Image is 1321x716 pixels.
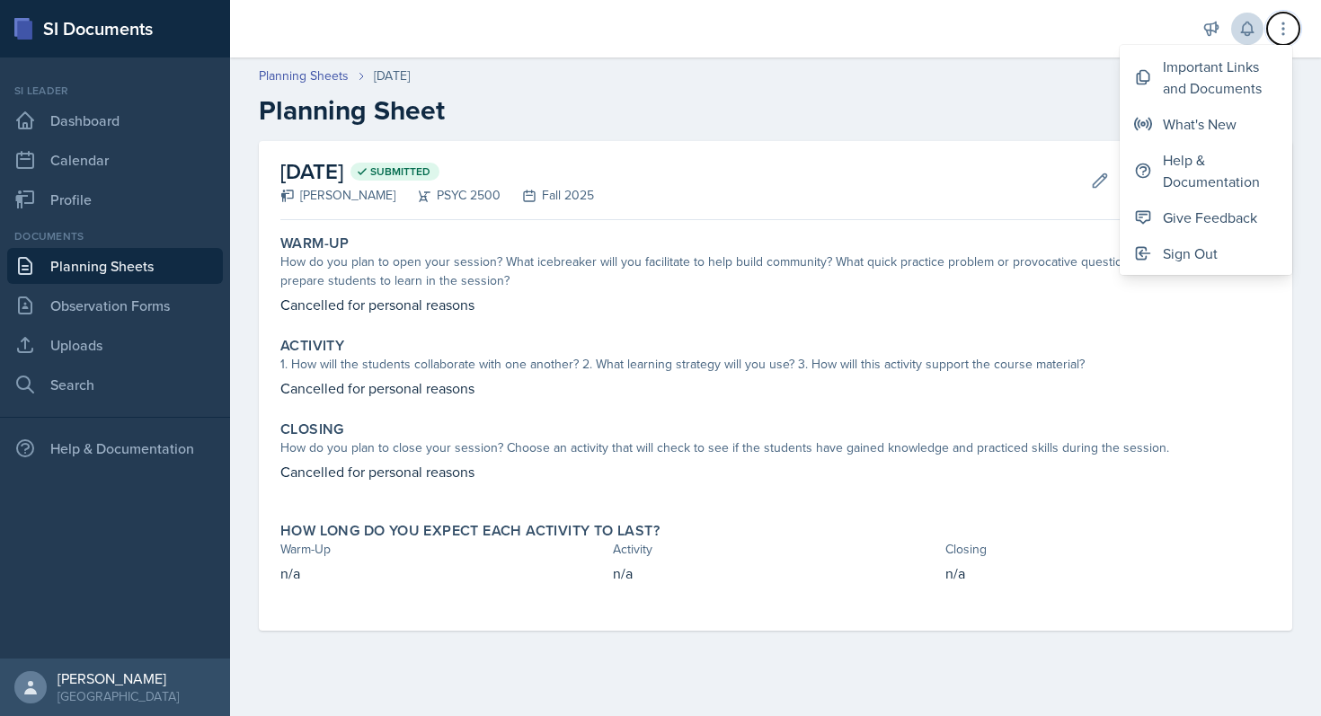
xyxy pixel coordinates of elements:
[7,142,223,178] a: Calendar
[945,562,1271,584] p: n/a
[7,430,223,466] div: Help & Documentation
[280,355,1271,374] div: 1. How will the students collaborate with one another? 2. What learning strategy will you use? 3....
[280,337,344,355] label: Activity
[280,155,594,188] h2: [DATE]
[1120,106,1292,142] button: What's New
[58,687,179,705] div: [GEOGRAPHIC_DATA]
[280,294,1271,315] p: Cancelled for personal reasons
[280,420,344,438] label: Closing
[259,66,349,85] a: Planning Sheets
[280,438,1271,457] div: How do you plan to close your session? Choose an activity that will check to see if the students ...
[7,181,223,217] a: Profile
[7,367,223,402] a: Search
[395,186,501,205] div: PSYC 2500
[1120,49,1292,106] button: Important Links and Documents
[945,540,1271,559] div: Closing
[259,94,1292,127] h2: Planning Sheet
[280,377,1271,399] p: Cancelled for personal reasons
[7,248,223,284] a: Planning Sheets
[374,66,410,85] div: [DATE]
[7,327,223,363] a: Uploads
[58,669,179,687] div: [PERSON_NAME]
[1163,56,1278,99] div: Important Links and Documents
[1163,149,1278,192] div: Help & Documentation
[613,540,938,559] div: Activity
[7,228,223,244] div: Documents
[280,461,1271,482] p: Cancelled for personal reasons
[1120,142,1292,199] button: Help & Documentation
[1120,235,1292,271] button: Sign Out
[280,540,606,559] div: Warm-Up
[1163,113,1237,135] div: What's New
[280,186,395,205] div: [PERSON_NAME]
[280,252,1271,290] div: How do you plan to open your session? What icebreaker will you facilitate to help build community...
[1163,207,1257,228] div: Give Feedback
[280,562,606,584] p: n/a
[1120,199,1292,235] button: Give Feedback
[7,83,223,99] div: Si leader
[7,287,223,323] a: Observation Forms
[7,102,223,138] a: Dashboard
[613,562,938,584] p: n/a
[280,522,660,540] label: How long do you expect each activity to last?
[280,234,350,252] label: Warm-Up
[501,186,594,205] div: Fall 2025
[370,164,430,179] span: Submitted
[1163,243,1218,264] div: Sign Out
